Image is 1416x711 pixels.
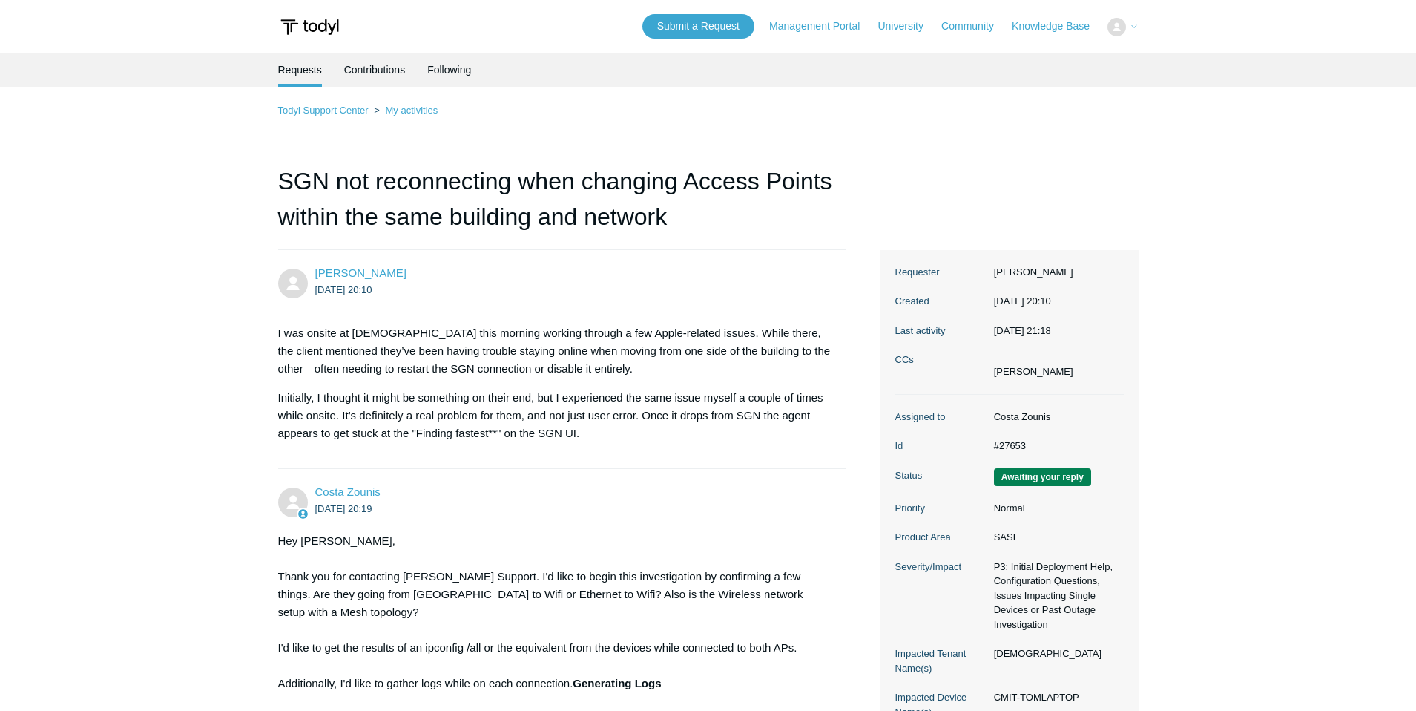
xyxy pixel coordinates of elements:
[994,325,1051,336] time: 2025-08-25T21:18:35+00:00
[895,501,987,516] dt: Priority
[278,105,372,116] li: Todyl Support Center
[895,294,987,309] dt: Created
[278,53,322,87] li: Requests
[877,19,938,34] a: University
[987,560,1124,632] dd: P3: Initial Deployment Help, Configuration Questions, Issues Impacting Single Devices or Past Out...
[278,13,341,41] img: Todyl Support Center Help Center home page
[994,468,1091,486] span: We are waiting for you to respond
[994,295,1051,307] time: 2025-08-25T20:10:46+00:00
[987,530,1124,545] dd: SASE
[371,105,438,116] li: My activities
[895,468,987,483] dt: Status
[895,439,987,453] dt: Id
[895,560,987,574] dt: Severity/Impact
[315,485,381,498] a: Costa Zounis
[385,105,438,116] a: My activities
[1012,19,1104,34] a: Knowledge Base
[941,19,1009,34] a: Community
[315,284,372,295] time: 2025-08-25T20:10:46Z
[895,265,987,280] dt: Requester
[987,439,1124,453] dd: #27653
[987,265,1124,280] dd: [PERSON_NAME]
[278,105,369,116] a: Todyl Support Center
[573,677,661,689] strong: Generating Logs
[315,503,372,514] time: 2025-08-25T20:19:10Z
[315,266,406,279] a: [PERSON_NAME]
[642,14,754,39] a: Submit a Request
[344,53,406,87] a: Contributions
[315,266,406,279] span: Thomas Johnson
[895,410,987,425] dt: Assigned to
[427,53,471,87] a: Following
[769,19,875,34] a: Management Portal
[895,530,987,545] dt: Product Area
[895,646,987,675] dt: Impacted Tenant Name(s)
[278,324,832,378] p: I was onsite at [DEMOGRAPHIC_DATA] this morning working through a few Apple-related issues. While...
[987,410,1124,425] dd: Costa Zounis
[987,501,1124,516] dd: Normal
[987,646,1124,661] dd: [DEMOGRAPHIC_DATA]
[895,353,987,367] dt: CCs
[895,324,987,338] dt: Last activity
[278,163,846,250] h1: SGN not reconnecting when changing Access Points within the same building and network
[278,389,832,442] p: Initially, I thought it might be something on their end, but I experienced the same issue myself ...
[987,690,1124,705] dd: CMIT-TOMLAPTOP
[994,364,1073,379] li: John Cannata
